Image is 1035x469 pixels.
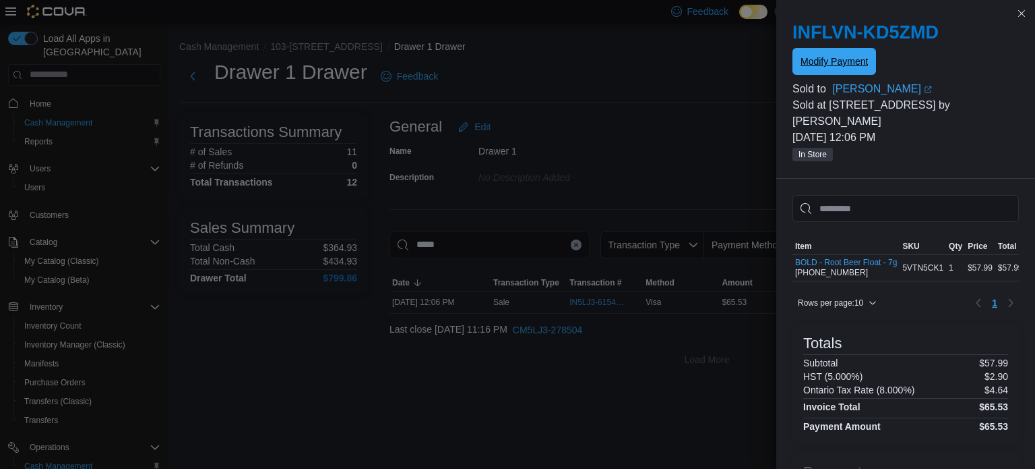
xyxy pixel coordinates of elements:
button: Rows per page:10 [792,295,882,311]
span: SKU [902,241,919,252]
span: In Store [792,148,833,161]
button: BOLD - Root Beer Float - 7g [795,258,897,267]
span: Price [968,241,987,252]
button: Next page [1003,295,1019,311]
div: 1 [946,260,965,276]
h3: Totals [803,335,842,352]
h6: HST (5.000%) [803,371,862,382]
span: In Store [798,148,827,161]
button: Total [995,238,1026,254]
h6: Ontario Tax Rate (8.000%) [803,385,915,395]
button: Close this dialog [1013,5,1030,22]
button: Page 1 of 1 [986,292,1003,314]
button: SKU [900,238,946,254]
span: Modify Payment [801,55,868,68]
h6: Subtotal [803,358,838,368]
nav: Pagination for table: MemoryTable from EuiInMemoryTable [970,292,1019,314]
svg: External link [924,86,932,94]
span: Total [998,241,1017,252]
span: Item [795,241,812,252]
div: Sold to [792,81,829,97]
div: $57.99 [965,260,995,276]
p: [DATE] 12:06 PM [792,130,1019,146]
input: This is a search bar. As you type, the results lower in the page will automatically filter. [792,195,1019,222]
p: $4.64 [984,385,1008,395]
h2: INFLVN-KD5ZMD [792,22,1019,43]
p: $57.99 [979,358,1008,368]
span: Rows per page : 10 [798,298,863,308]
span: Qty [949,241,962,252]
div: [PHONE_NUMBER] [795,258,897,278]
p: Sold at [STREET_ADDRESS] by [PERSON_NAME] [792,97,1019,130]
span: 1 [992,296,997,310]
ul: Pagination for table: MemoryTable from EuiInMemoryTable [986,292,1003,314]
h4: $65.53 [979,421,1008,432]
h4: Invoice Total [803,402,860,412]
button: Previous page [970,295,986,311]
button: Item [792,238,900,254]
button: Modify Payment [792,48,876,75]
button: Qty [946,238,965,254]
p: $2.90 [984,371,1008,382]
button: Price [965,238,995,254]
span: 5VTN5CK1 [902,263,943,273]
h4: Payment Amount [803,421,881,432]
div: $57.99 [995,260,1026,276]
h4: $65.53 [979,402,1008,412]
a: [PERSON_NAME]External link [832,81,1019,97]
